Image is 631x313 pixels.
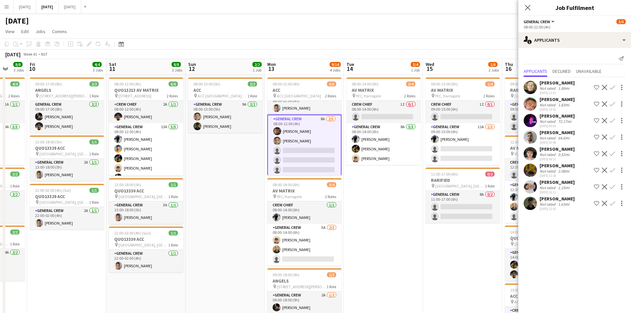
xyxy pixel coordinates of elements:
[557,185,571,190] div: 1.15mi
[488,62,498,67] span: 1/6
[188,87,262,93] h3: ACC
[188,78,262,133] app-job-card: 08:00-13:00 (5h)2/2ACC ACC [GEOGRAPHIC_DATA]1 RoleGeneral Crew9A2/208:00-13:00 (5h)[PERSON_NAME][...
[540,174,575,178] div: [DATE] 21:38
[540,86,557,91] div: Not rated
[540,157,575,161] div: [DATE] 08:57
[114,231,151,235] span: 22:00-02:00 (4h) (Sun)
[30,101,104,133] app-card-role: General Crew2/209:00-17:00 (8h)[PERSON_NAME][PERSON_NAME]
[485,183,495,188] span: 1 Role
[518,32,631,48] div: Applicants
[540,119,557,124] div: Not rated
[273,272,299,277] span: 09:00-18:00 (9h)
[426,78,500,165] div: 09:00-15:00 (6h)1/4AV MATRIX YEC, Harrogate2 RolesCrew Chief1I0/109:00-15:00 (6h) General Crew11A...
[35,81,62,86] span: 09:00-17:00 (8h)
[168,242,178,247] span: 1 Role
[39,93,89,98] span: [STREET_ADDRESS][PERSON_NAME]
[345,65,354,73] span: 14
[489,68,499,73] div: 2 Jobs
[10,183,20,188] span: 1 Role
[119,242,168,247] span: [GEOGRAPHIC_DATA], [GEOGRAPHIC_DATA], [GEOGRAPHIC_DATA], [STREET_ADDRESS]
[109,123,183,184] app-card-role: General Crew13A5/508:00-12:00 (4h)[PERSON_NAME][PERSON_NAME][PERSON_NAME][PERSON_NAME][PERSON_NAME]
[426,87,500,93] h3: AV MATRIX
[540,80,575,86] div: [PERSON_NAME]
[188,101,262,133] app-card-role: General Crew9A2/208:00-13:00 (5h)[PERSON_NAME][PERSON_NAME]
[346,78,421,165] app-job-card: 08:00-14:00 (6h)3/4AV MATRIX YEC, Harrogate2 RolesCrew Chief1I0/108:00-14:00 (6h) General Crew8A3...
[346,61,354,67] span: Tue
[89,200,99,205] span: 1 Role
[109,61,116,67] span: Sat
[505,135,579,223] app-job-card: 12:30-16:30 (4h)2/4AV MATRIX YEC, Harrogate2 RolesCrew Chief0/112:30-16:30 (4h) General Crew7A2/3...
[557,119,573,124] div: 72.17mi
[510,81,537,86] span: 09:00-16:00 (7h)
[89,139,99,144] span: 1/1
[505,181,579,223] app-card-role: General Crew7A2/312:30-16:30 (4h)[PERSON_NAME][PERSON_NAME]
[426,101,500,123] app-card-role: Crew Chief1I0/109:00-15:00 (6h)
[435,183,485,188] span: [GEOGRAPHIC_DATA], [GEOGRAPHIC_DATA], [GEOGRAPHIC_DATA]
[3,27,17,36] a: View
[277,284,327,289] span: [STREET_ADDRESS][PERSON_NAME]
[267,178,342,266] div: 08:00-14:00 (6h)3/4AV MATRIX YEC, Harrogate2 RolesCrew Chief1/108:00-14:00 (6h)[PERSON_NAME]Gener...
[188,61,196,67] span: Sun
[267,87,342,93] h3: ACC
[30,145,104,151] h3: QUO13329 ACC
[540,152,557,157] div: Not rated
[557,135,571,140] div: 64.6mi
[576,69,602,74] span: Unavailable
[540,113,575,119] div: [PERSON_NAME]
[426,61,434,67] span: Wed
[30,78,104,133] app-job-card: 09:00-17:00 (8h)2/2ANGELS [STREET_ADDRESS][PERSON_NAME]1 RoleGeneral Crew2/209:00-17:00 (8h)[PERS...
[89,81,99,86] span: 2/2
[14,0,36,13] button: [DATE]
[169,81,178,86] span: 6/6
[8,93,20,98] span: 2 Roles
[59,0,81,13] button: [DATE]
[327,272,336,277] span: 1/2
[119,93,151,98] span: [STREET_ADDRESS]
[30,87,104,93] h3: ANGELS
[557,152,571,157] div: 0.52mi
[30,193,104,199] h3: QUO13329 ACC
[616,19,626,24] span: 3/6
[267,278,342,284] h3: ANGELS
[109,201,183,224] app-card-role: General Crew3A1/113:00-18:00 (5h)[PERSON_NAME]
[431,172,458,177] span: 11:00-17:00 (6h)
[404,93,415,98] span: 2 Roles
[505,101,579,133] app-card-role: General Crew8A0/209:00-16:00 (7h)
[21,28,29,34] span: Edit
[514,93,564,98] span: [GEOGRAPHIC_DATA], [GEOGRAPHIC_DATA], [GEOGRAPHIC_DATA]
[505,226,579,281] app-job-card: 14:00-18:00 (4h)2/2QUO13177 SETSTAGE [GEOGRAPHIC_DATA], [GEOGRAPHIC_DATA], [GEOGRAPHIC_DATA], [GE...
[92,62,102,67] span: 4/4
[540,146,575,152] div: [PERSON_NAME]
[514,241,564,246] span: [GEOGRAPHIC_DATA], [GEOGRAPHIC_DATA], [GEOGRAPHIC_DATA], [GEOGRAPHIC_DATA]
[89,151,99,156] span: 1 Role
[277,194,302,199] span: YEC, Harrogate
[29,65,35,73] span: 10
[247,93,257,98] span: 1 Role
[30,184,104,230] app-job-card: 22:00-02:00 (4h) (Sat)1/1QUO13329 ACC [GEOGRAPHIC_DATA], [GEOGRAPHIC_DATA], [GEOGRAPHIC_DATA], [S...
[426,123,500,165] app-card-role: General Crew11A1/309:00-15:00 (6h)[PERSON_NAME]
[109,78,183,176] div: 08:00-12:00 (4h)6/6QUO13213 AV MATRIX [STREET_ADDRESS]2 RolesCrew Chief2A1/108:00-12:00 (4h)[PERS...
[108,65,116,73] span: 11
[109,87,183,93] h3: QUO13213 AV MATRIX
[540,96,575,102] div: [PERSON_NAME]
[327,284,336,289] span: 1 Role
[109,250,183,272] app-card-role: General Crew1/122:00-02:00 (4h)[PERSON_NAME]
[411,68,420,73] div: 1 Job
[109,178,183,224] div: 13:00-18:00 (5h)1/1QUO13330 ACC [GEOGRAPHIC_DATA], [GEOGRAPHIC_DATA], [GEOGRAPHIC_DATA], [STREET_...
[411,62,420,67] span: 3/4
[557,169,571,174] div: 2.08mi
[35,188,71,193] span: 22:00-02:00 (4h) (Sat)
[89,188,99,193] span: 1/1
[540,169,557,174] div: Not rated
[426,191,500,223] app-card-role: General Crew8A0/211:00-17:00 (6h)
[524,25,626,29] div: 08:00-12:00 (4h)
[483,93,495,98] span: 2 Roles
[277,93,321,98] span: ACC [GEOGRAPHIC_DATA]
[540,202,557,207] div: Not rated
[267,78,342,176] div: 08:00-12:00 (4h)3/6ACC ACC [GEOGRAPHIC_DATA]2 RolesCrew Chief2A1/108:00-12:00 (4h)[PERSON_NAME]Ge...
